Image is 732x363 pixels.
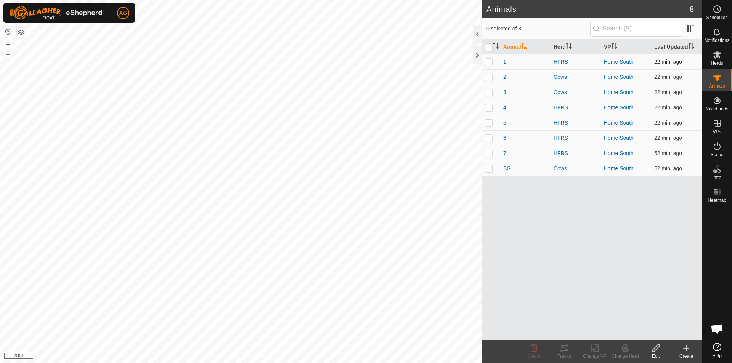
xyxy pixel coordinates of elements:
span: Sep 4, 2025, 11:04 AM [654,135,682,141]
p-sorticon: Activate to sort [521,44,527,50]
span: Status [710,152,723,157]
div: HFRS [554,149,598,157]
span: Neckbands [705,107,728,111]
span: Sep 4, 2025, 11:04 AM [654,89,682,95]
a: Home South [604,135,634,141]
img: Gallagher Logo [9,6,104,20]
a: Home South [604,104,634,110]
h2: Animals [486,5,690,14]
span: 1 [503,58,506,66]
a: Home South [604,74,634,80]
p-sorticon: Activate to sort [493,44,499,50]
th: Animal [500,40,551,54]
a: Home South [604,120,634,126]
span: 3 [503,88,506,96]
span: Sep 4, 2025, 11:04 AM [654,74,682,80]
span: Sep 4, 2025, 11:04 AM [654,59,682,65]
button: Map Layers [17,28,26,37]
a: Home South [604,59,634,65]
input: Search (S) [590,21,682,37]
div: Tracks [549,353,579,360]
span: AG [119,9,127,17]
a: Contact Us [249,353,271,360]
div: Cows [554,165,598,173]
span: 6 [503,134,506,142]
button: Reset Map [3,27,13,37]
span: Heatmap [708,198,726,203]
span: Help [712,353,722,358]
a: Home South [604,165,634,171]
div: Create [671,353,701,360]
p-sorticon: Activate to sort [611,44,617,50]
span: 7 [503,149,506,157]
th: Last Updated [651,40,701,54]
button: – [3,50,13,59]
th: VP [601,40,651,54]
a: Home South [604,150,634,156]
span: 0 selected of 8 [486,25,590,33]
span: 5 [503,119,506,127]
a: Help [702,340,732,361]
span: 4 [503,104,506,112]
span: Notifications [705,38,729,43]
div: HFRS [554,104,598,112]
span: Sep 4, 2025, 11:04 AM [654,104,682,110]
span: 2 [503,73,506,81]
span: Sep 4, 2025, 10:34 AM [654,150,682,156]
span: BG [503,165,511,173]
a: Open chat [706,317,729,340]
th: Herd [551,40,601,54]
span: Herds [711,61,723,66]
span: Animals [709,84,725,88]
a: Privacy Policy [211,353,239,360]
span: VPs [713,130,721,134]
div: Cows [554,88,598,96]
p-sorticon: Activate to sort [688,44,694,50]
span: Sep 4, 2025, 11:04 AM [654,120,682,126]
p-sorticon: Activate to sort [566,44,572,50]
div: Change Herd [610,353,640,360]
span: Schedules [706,15,727,20]
div: HFRS [554,58,598,66]
span: Infra [712,175,721,180]
div: Edit [640,353,671,360]
span: Delete [527,353,541,359]
a: Home South [604,89,634,95]
div: Cows [554,73,598,81]
button: + [3,40,13,49]
span: 8 [690,3,694,15]
div: Change VP [579,353,610,360]
div: HFRS [554,134,598,142]
span: Sep 4, 2025, 10:34 AM [654,165,682,171]
div: HFRS [554,119,598,127]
